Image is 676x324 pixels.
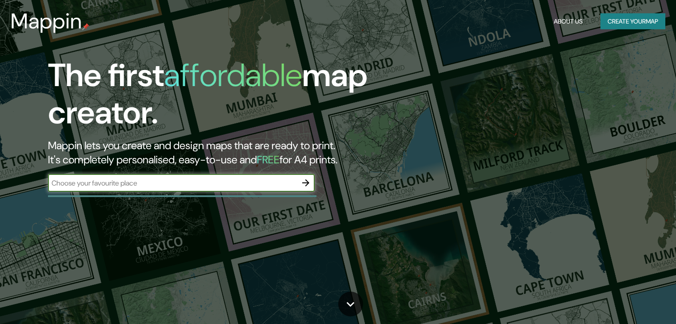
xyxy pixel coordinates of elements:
h2: Mappin lets you create and design maps that are ready to print. It's completely personalised, eas... [48,138,386,167]
button: About Us [550,13,586,30]
h1: The first map creator. [48,57,386,138]
h5: FREE [257,153,280,166]
h1: affordable [164,55,302,96]
button: Create yourmap [600,13,665,30]
h3: Mappin [11,9,82,34]
img: mappin-pin [82,23,89,30]
input: Choose your favourite place [48,178,297,188]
